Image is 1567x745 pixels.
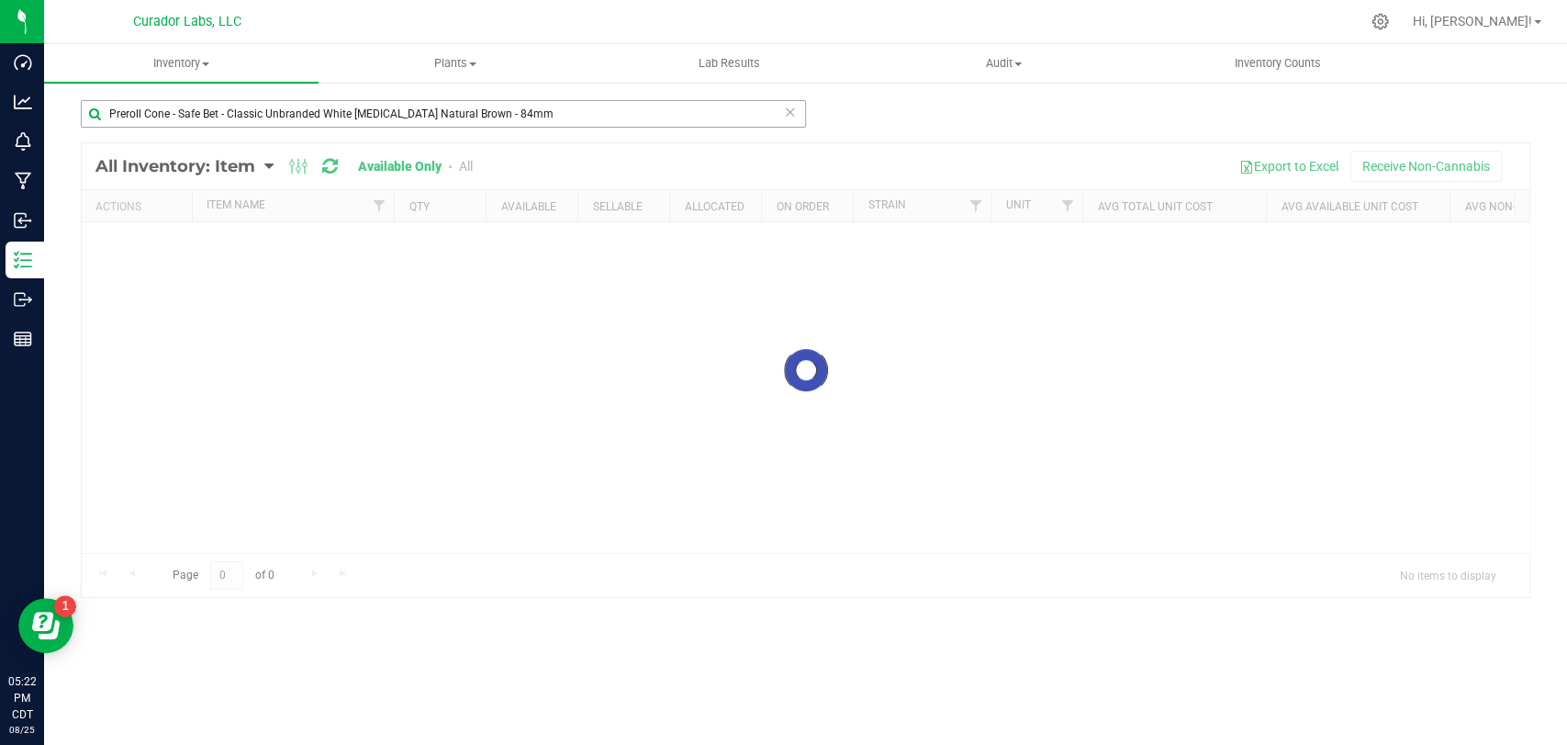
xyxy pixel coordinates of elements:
span: Inventory [44,55,319,72]
inline-svg: Analytics [14,93,32,111]
input: Search Item Name, Retail Display Name, SKU, Part Number... [81,100,806,128]
span: Plants [319,55,592,72]
span: Clear [784,100,797,124]
p: 05:22 PM CDT [8,673,36,723]
a: Inventory [44,44,319,83]
span: Audit [867,55,1140,72]
inline-svg: Inventory [14,251,32,269]
inline-svg: Dashboard [14,53,32,72]
a: Inventory Counts [1140,44,1415,83]
inline-svg: Manufacturing [14,172,32,190]
p: 08/25 [8,723,36,737]
a: Plants [319,44,593,83]
iframe: Resource center unread badge [54,595,76,617]
a: Audit [867,44,1141,83]
span: Inventory Counts [1210,55,1346,72]
inline-svg: Outbound [14,290,32,309]
iframe: Resource center [18,598,73,653]
inline-svg: Reports [14,330,32,348]
span: Curador Labs, LLC [133,14,241,29]
a: Lab Results [592,44,867,83]
inline-svg: Monitoring [14,132,32,151]
inline-svg: Inbound [14,211,32,230]
span: Hi, [PERSON_NAME]! [1413,14,1532,28]
span: Lab Results [674,55,785,72]
div: Manage settings [1369,13,1392,30]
